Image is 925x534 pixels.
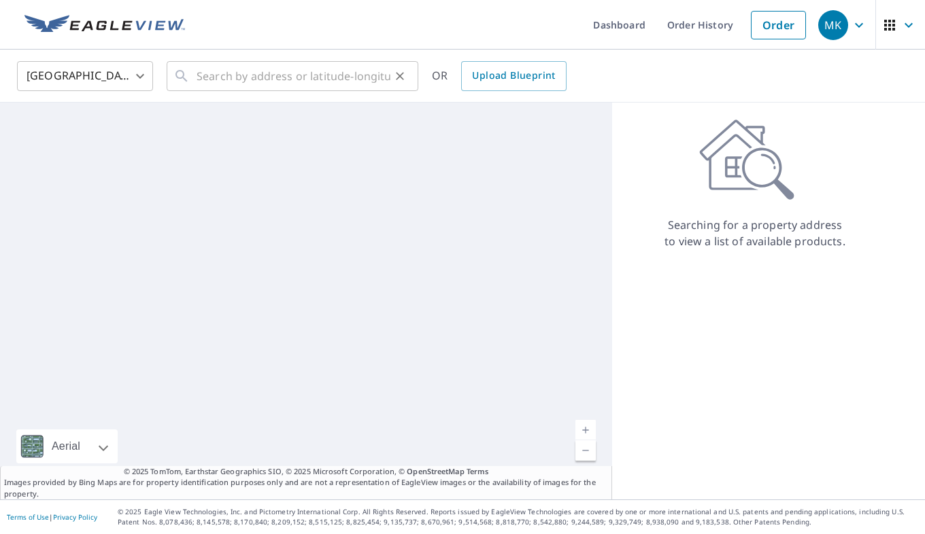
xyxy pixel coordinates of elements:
[118,507,918,527] p: © 2025 Eagle View Technologies, Inc. and Pictometry International Corp. All Rights Reserved. Repo...
[467,466,489,476] a: Terms
[575,440,596,461] a: Current Level 5, Zoom Out
[24,15,185,35] img: EV Logo
[407,466,464,476] a: OpenStreetMap
[818,10,848,40] div: MK
[16,429,118,463] div: Aerial
[7,513,97,521] p: |
[432,61,567,91] div: OR
[664,217,846,249] p: Searching for a property address to view a list of available products.
[48,429,84,463] div: Aerial
[472,67,555,84] span: Upload Blueprint
[197,57,390,95] input: Search by address or latitude-longitude
[17,57,153,95] div: [GEOGRAPHIC_DATA]
[124,466,489,478] span: © 2025 TomTom, Earthstar Geographics SIO, © 2025 Microsoft Corporation, ©
[7,512,49,522] a: Terms of Use
[575,420,596,440] a: Current Level 5, Zoom In
[390,67,409,86] button: Clear
[751,11,806,39] a: Order
[53,512,97,522] a: Privacy Policy
[461,61,566,91] a: Upload Blueprint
